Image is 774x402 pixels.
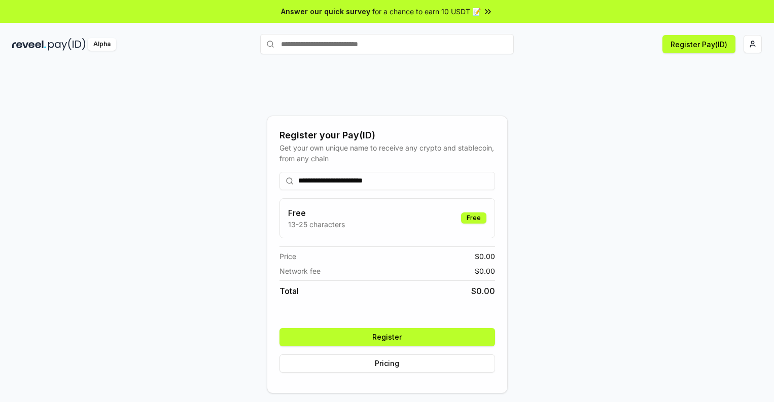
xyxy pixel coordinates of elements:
[461,212,486,224] div: Free
[662,35,735,53] button: Register Pay(ID)
[475,266,495,276] span: $ 0.00
[372,6,481,17] span: for a chance to earn 10 USDT 📝
[279,128,495,142] div: Register your Pay(ID)
[279,328,495,346] button: Register
[279,354,495,373] button: Pricing
[471,285,495,297] span: $ 0.00
[288,207,345,219] h3: Free
[279,142,495,164] div: Get your own unique name to receive any crypto and stablecoin, from any chain
[48,38,86,51] img: pay_id
[12,38,46,51] img: reveel_dark
[88,38,116,51] div: Alpha
[475,251,495,262] span: $ 0.00
[281,6,370,17] span: Answer our quick survey
[288,219,345,230] p: 13-25 characters
[279,266,321,276] span: Network fee
[279,285,299,297] span: Total
[279,251,296,262] span: Price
